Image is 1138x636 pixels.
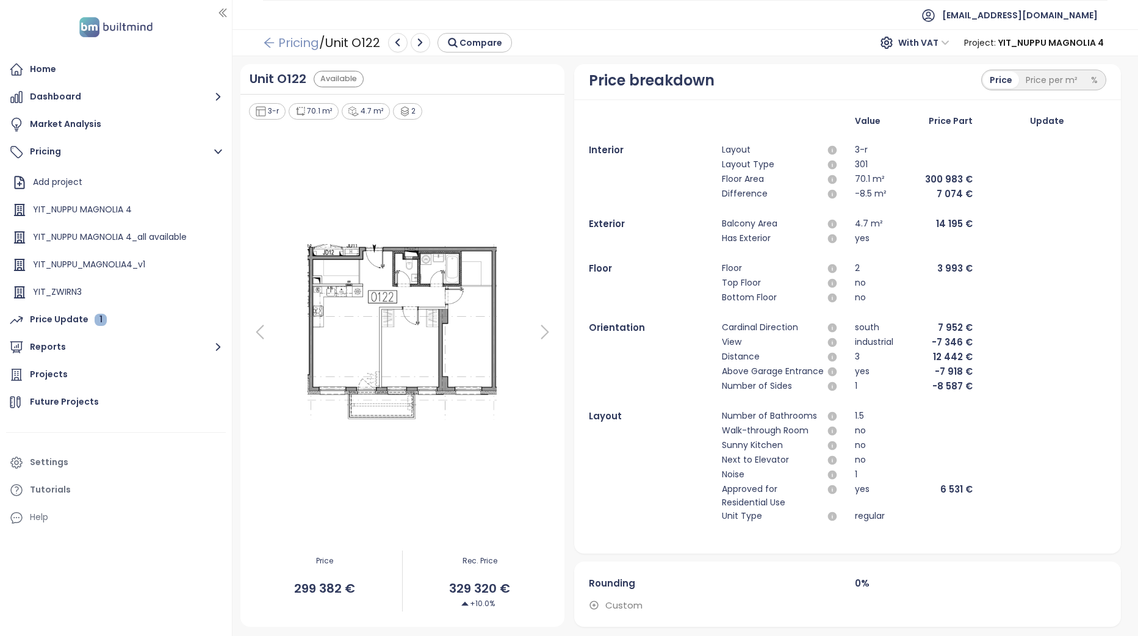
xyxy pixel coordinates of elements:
div: Price Update [30,312,107,327]
div: 7 074 € [937,187,973,201]
div: Project : [964,32,1104,54]
div: 70.1 m² [855,172,885,187]
div: YIT_NUPPU_MAGNOLIA4_v1 [9,253,223,277]
span: Custom [605,598,643,612]
span: 299 382 € [248,579,402,598]
a: Future Projects [6,390,226,414]
div: 301 [855,157,868,172]
span: Rec. Price [403,555,557,567]
div: 300 983 € [925,172,973,187]
b: 0 % [855,577,870,590]
div: Help [30,510,48,525]
a: Projects [6,363,226,387]
a: Market Analysis [6,112,226,137]
div: Tutorials [30,482,71,497]
div: south [855,320,879,335]
span: With VAT [898,34,949,52]
span: Value [855,114,881,128]
div: 2 [393,103,423,120]
div: no [855,276,866,291]
div: no [855,438,866,453]
div: Distance [722,350,760,364]
div: Help [6,505,226,530]
div: Top Floor [722,276,761,291]
div: Layout [722,143,751,157]
div: -7 918 € [935,364,973,379]
b: Layout [589,410,622,422]
div: Sunny Kitchen [722,438,783,453]
div: Add project [9,170,223,195]
div: YIT_NUPPU MAGNOLIA 4 [9,198,223,222]
span: Price [248,555,402,567]
div: Number of Bathrooms [722,409,817,424]
div: -7 346 € [932,335,973,350]
div: 7 952 € [938,320,973,335]
div: Floor Area [722,172,764,187]
a: Home [6,57,226,82]
div: YIT_NUPPU MAGNOLIA 4 [33,202,132,217]
div: Price breakdown [589,69,715,92]
div: % [1084,71,1104,89]
div: regular [855,509,885,524]
span: arrow-left [263,37,275,49]
div: yes [855,482,870,509]
div: Above Garage Entrance [722,364,824,379]
span: Price Part [929,114,973,128]
div: Walk-through Room [722,424,808,438]
div: Update [988,114,1106,128]
b: YIT_NUPPU MAGNOLIA 4 [998,37,1104,49]
div: YIT_NUPPU MAGNOLIA 4_all available [9,225,223,250]
div: no [855,424,866,438]
div: YIT_NUPPU MAGNOLIA 4_all available [33,229,187,245]
div: 3 [855,350,860,364]
div: -8.5 m² [855,187,887,201]
div: 1.5 [855,409,864,424]
div: yes [855,364,870,379]
a: Price Update 1 [6,308,226,332]
div: YIT_ZWIRN3 [33,284,82,300]
span: +10.0% [461,598,495,610]
a: arrow-left Pricing [263,32,319,54]
b: Floor [589,262,612,275]
div: Layout Type [722,157,774,172]
div: Bottom Floor [722,291,777,305]
div: Next to Elevator [722,453,789,468]
div: Number of Sides [722,379,792,394]
div: Noise [722,468,744,482]
a: Tutorials [6,478,226,502]
div: -8 587 € [932,379,973,394]
a: Unit O122 [250,70,306,89]
div: Balcony Area [722,217,777,231]
button: Reports [6,335,226,360]
img: Decrease [461,600,469,607]
div: Price per m² [1019,71,1084,89]
div: YIT_ZWIRN3 [9,280,223,305]
div: 70.1 m² [289,103,339,120]
div: Future Projects [30,394,99,410]
div: Price [983,71,1019,89]
div: 1 [855,468,857,482]
div: Available [314,71,364,87]
div: 1 [95,314,107,326]
b: Rounding [589,577,635,590]
div: Has Exterior [722,231,771,246]
div: 6 531 € [940,482,973,509]
div: Floor [722,261,742,276]
div: no [855,453,866,468]
div: Difference [722,187,768,201]
div: industrial [855,335,893,350]
button: Compare [438,33,512,52]
button: Dashboard [6,85,226,109]
div: yes [855,231,870,246]
div: Home [30,62,56,77]
div: Add project [33,175,82,190]
div: 12 442 € [933,350,973,364]
b: Orientation [589,321,645,334]
div: YIT_NUPPU_MAGNOLIA4_v1 [33,257,145,272]
div: 14 195 € [936,217,973,231]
